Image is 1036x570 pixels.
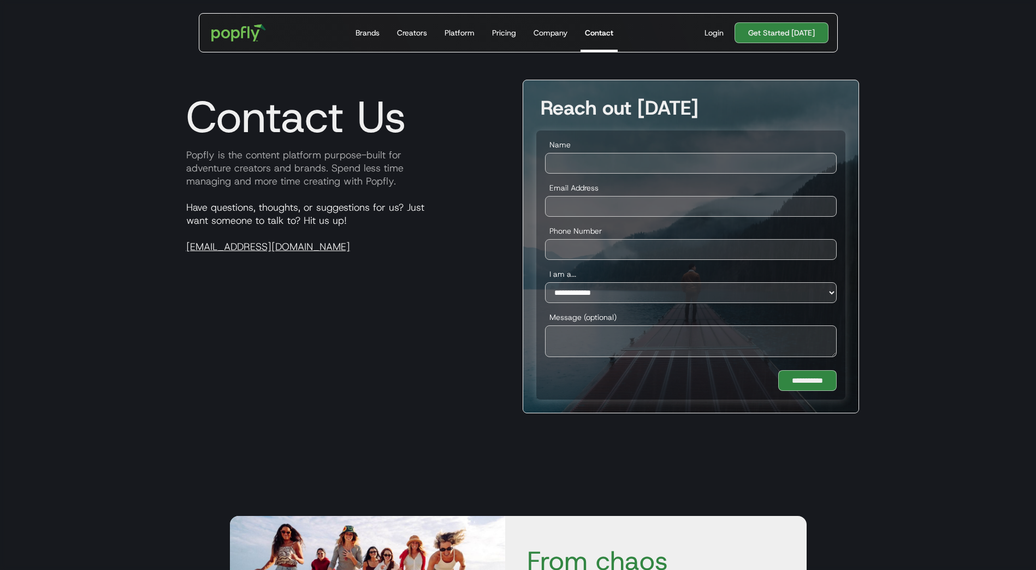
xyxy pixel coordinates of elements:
a: home [204,16,274,49]
form: Demo Conversion Touchpoint [536,130,845,400]
label: I am a... [545,269,837,280]
a: Login [700,27,728,38]
div: Brands [356,27,380,38]
div: Pricing [492,27,516,38]
p: Popfly is the content platform purpose-built for adventure creators and brands. Spend less time m... [177,149,514,188]
label: Email Address [545,182,837,193]
a: Contact [581,14,618,52]
strong: Reach out [DATE] [541,94,698,121]
h1: Contact Us [177,91,406,143]
div: Company [534,27,567,38]
p: Have questions, thoughts, or suggestions for us? Just want someone to talk to? Hit us up! [177,201,514,253]
a: Platform [440,14,479,52]
div: Platform [445,27,475,38]
a: Pricing [488,14,520,52]
a: Brands [351,14,384,52]
a: Creators [393,14,431,52]
a: Get Started [DATE] [735,22,828,43]
div: Creators [397,27,427,38]
label: Phone Number [545,225,837,236]
a: [EMAIL_ADDRESS][DOMAIN_NAME] [186,240,350,253]
div: Login [705,27,724,38]
label: Name [545,139,837,150]
label: Message (optional) [545,312,837,323]
div: Contact [585,27,613,38]
a: Company [529,14,572,52]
